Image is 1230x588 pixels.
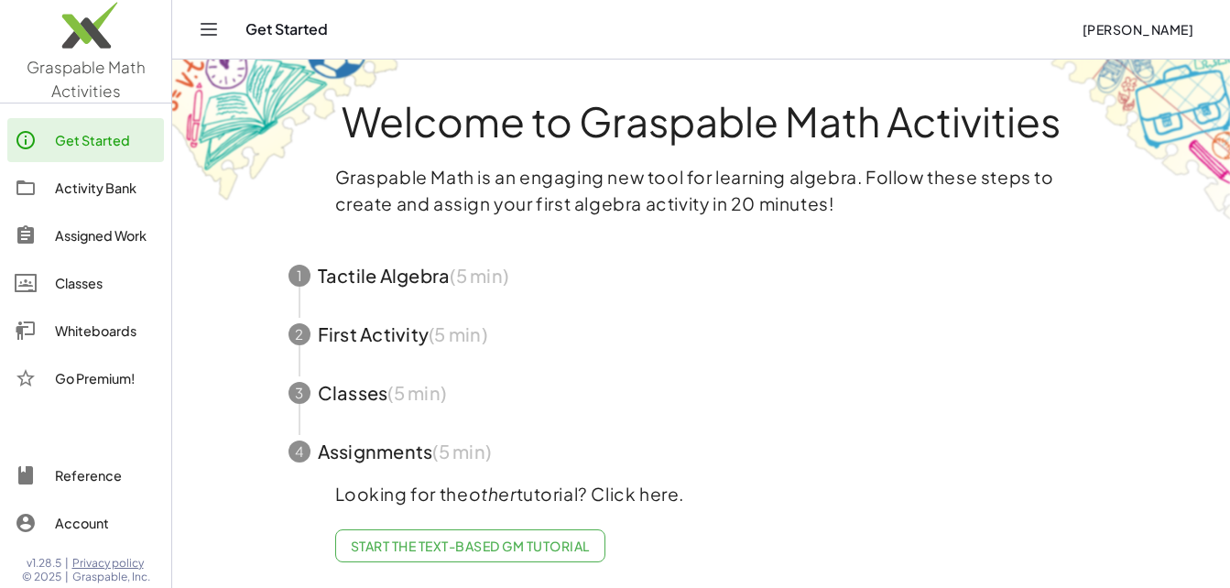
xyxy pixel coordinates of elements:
[72,556,150,571] a: Privacy policy
[288,323,310,345] div: 2
[55,224,157,246] div: Assigned Work
[55,512,157,534] div: Account
[1067,13,1208,46] button: [PERSON_NAME]
[55,464,157,486] div: Reference
[267,305,1137,364] button: 2First Activity(5 min)
[172,58,401,203] img: get-started-bg-ul-Ceg4j33I.png
[55,272,157,294] div: Classes
[27,57,146,101] span: Graspable Math Activities
[194,15,223,44] button: Toggle navigation
[255,100,1148,142] h1: Welcome to Graspable Math Activities
[7,166,164,210] a: Activity Bank
[55,177,157,199] div: Activity Bank
[267,364,1137,422] button: 3Classes(5 min)
[55,129,157,151] div: Get Started
[7,213,164,257] a: Assigned Work
[1082,21,1193,38] span: [PERSON_NAME]
[55,320,157,342] div: Whiteboards
[335,481,1068,507] p: Looking for the tutorial? Click here.
[7,118,164,162] a: Get Started
[65,556,69,571] span: |
[7,501,164,545] a: Account
[7,309,164,353] a: Whiteboards
[55,367,157,389] div: Go Premium!
[469,483,517,505] em: other
[351,538,590,554] span: Start the Text-based GM Tutorial
[288,441,310,463] div: 4
[7,261,164,305] a: Classes
[288,382,310,404] div: 3
[335,529,605,562] a: Start the Text-based GM Tutorial
[267,246,1137,305] button: 1Tactile Algebra(5 min)
[72,570,150,584] span: Graspable, Inc.
[7,453,164,497] a: Reference
[335,164,1068,217] p: Graspable Math is an engaging new tool for learning algebra. Follow these steps to create and ass...
[267,422,1137,481] button: 4Assignments(5 min)
[27,556,61,571] span: v1.28.5
[288,265,310,287] div: 1
[65,570,69,584] span: |
[22,570,61,584] span: © 2025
